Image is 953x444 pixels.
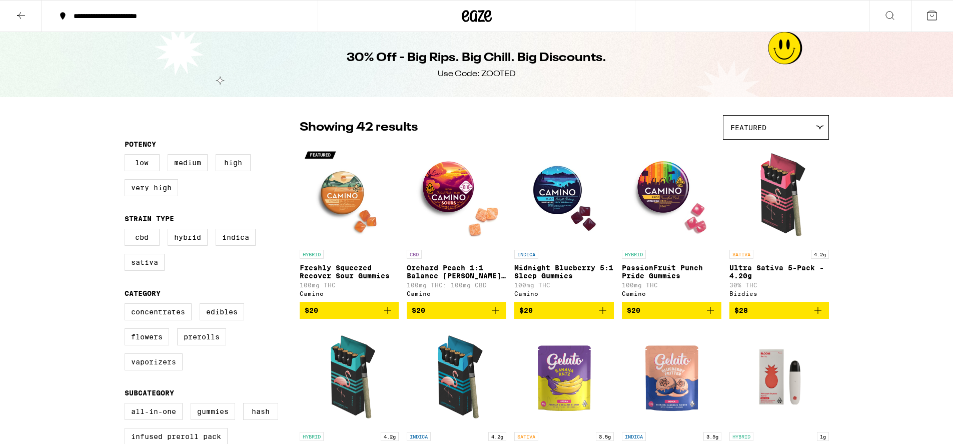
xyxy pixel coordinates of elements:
[407,250,422,259] p: CBD
[438,69,516,80] div: Use Code: ZOOTED
[407,327,506,427] img: Birdies - Ultra Indica 5-Pack - 4.20g
[300,290,399,297] div: Camino
[191,403,235,420] label: Gummies
[729,290,829,297] div: Birdies
[734,306,748,314] span: $28
[729,282,829,288] p: 30% THC
[622,290,721,297] div: Camino
[729,250,753,259] p: SATIVA
[407,290,506,297] div: Camino
[125,353,183,370] label: Vaporizers
[514,282,614,288] p: 100mg THC
[300,145,399,245] img: Camino - Freshly Squeezed Recover Sour Gummies
[488,432,506,441] p: 4.2g
[703,432,721,441] p: 3.5g
[305,306,318,314] span: $20
[300,327,399,427] img: Birdies - Ultra Hybrid 5-Pack - 4.20g
[300,119,418,136] p: Showing 42 results
[125,303,192,320] label: Concentrates
[216,154,251,171] label: High
[216,229,256,246] label: Indica
[730,124,766,132] span: Featured
[514,290,614,297] div: Camino
[407,282,506,288] p: 100mg THC: 100mg CBD
[407,145,506,302] a: Open page for Orchard Peach 1:1 Balance Sours Gummies from Camino
[729,145,829,245] img: Birdies - Ultra Sativa 5-Pack - 4.20g
[125,179,178,196] label: Very High
[811,250,829,259] p: 4.2g
[622,432,646,441] p: INDICA
[514,250,538,259] p: INDICA
[300,264,399,280] p: Freshly Squeezed Recover Sour Gummies
[514,302,614,319] button: Add to bag
[514,327,614,427] img: Gelato - Banana Runtz - 3.5g
[125,389,174,397] legend: Subcategory
[125,229,160,246] label: CBD
[177,328,226,345] label: Prerolls
[622,282,721,288] p: 100mg THC
[407,264,506,280] p: Orchard Peach 1:1 Balance [PERSON_NAME] Gummies
[347,50,606,67] h1: 30% Off - Big Rips. Big Chill. Big Discounts.
[519,306,533,314] span: $20
[622,327,721,427] img: Gelato - Blueberry Fritter - 3.5g
[729,327,829,427] img: Bloom Brand - Pineapple Express Surf AIO - 1g
[729,432,753,441] p: HYBRID
[514,432,538,441] p: SATIVA
[817,432,829,441] p: 1g
[125,215,174,223] legend: Strain Type
[300,302,399,319] button: Add to bag
[243,403,278,420] label: Hash
[622,145,721,302] a: Open page for PassionFruit Punch Pride Gummies from Camino
[125,289,161,297] legend: Category
[125,403,183,420] label: All-In-One
[125,254,165,271] label: Sativa
[622,145,721,245] img: Camino - PassionFruit Punch Pride Gummies
[407,302,506,319] button: Add to bag
[622,302,721,319] button: Add to bag
[729,302,829,319] button: Add to bag
[381,432,399,441] p: 4.2g
[300,250,324,259] p: HYBRID
[168,154,208,171] label: Medium
[200,303,244,320] label: Edibles
[412,306,425,314] span: $20
[622,264,721,280] p: PassionFruit Punch Pride Gummies
[622,250,646,259] p: HYBRID
[407,432,431,441] p: INDICA
[729,145,829,302] a: Open page for Ultra Sativa 5-Pack - 4.20g from Birdies
[125,328,169,345] label: Flowers
[300,145,399,302] a: Open page for Freshly Squeezed Recover Sour Gummies from Camino
[168,229,208,246] label: Hybrid
[627,306,640,314] span: $20
[125,140,156,148] legend: Potency
[300,432,324,441] p: HYBRID
[596,432,614,441] p: 3.5g
[729,264,829,280] p: Ultra Sativa 5-Pack - 4.20g
[300,282,399,288] p: 100mg THC
[514,264,614,280] p: Midnight Blueberry 5:1 Sleep Gummies
[125,154,160,171] label: Low
[514,145,614,245] img: Camino - Midnight Blueberry 5:1 Sleep Gummies
[407,145,506,245] img: Camino - Orchard Peach 1:1 Balance Sours Gummies
[514,145,614,302] a: Open page for Midnight Blueberry 5:1 Sleep Gummies from Camino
